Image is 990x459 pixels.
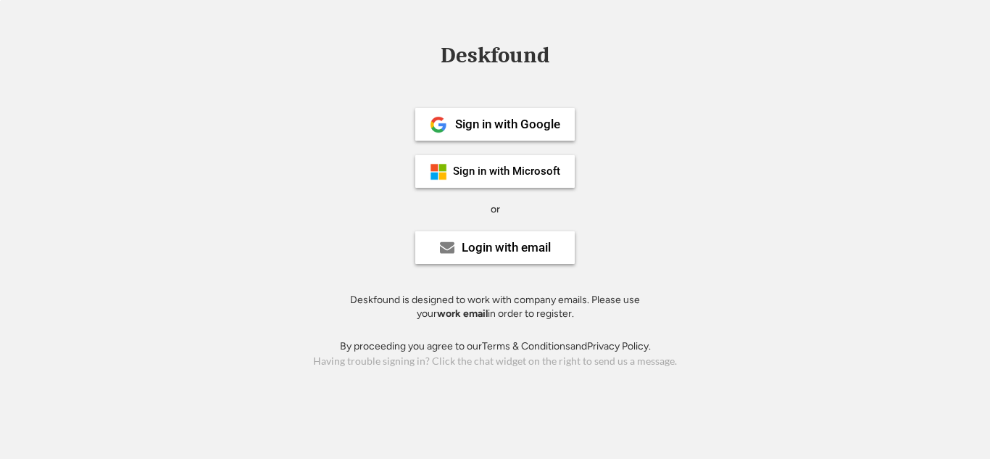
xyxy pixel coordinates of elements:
[462,241,551,254] div: Login with email
[455,118,560,131] div: Sign in with Google
[340,339,651,354] div: By proceeding you agree to our and
[430,116,447,133] img: 1024px-Google__G__Logo.svg.png
[437,307,488,320] strong: work email
[482,340,570,352] a: Terms & Conditions
[491,202,500,217] div: or
[587,340,651,352] a: Privacy Policy.
[453,166,560,177] div: Sign in with Microsoft
[430,163,447,181] img: ms-symbollockup_mssymbol_19.png
[332,293,658,321] div: Deskfound is designed to work with company emails. Please use your in order to register.
[433,44,557,67] div: Deskfound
